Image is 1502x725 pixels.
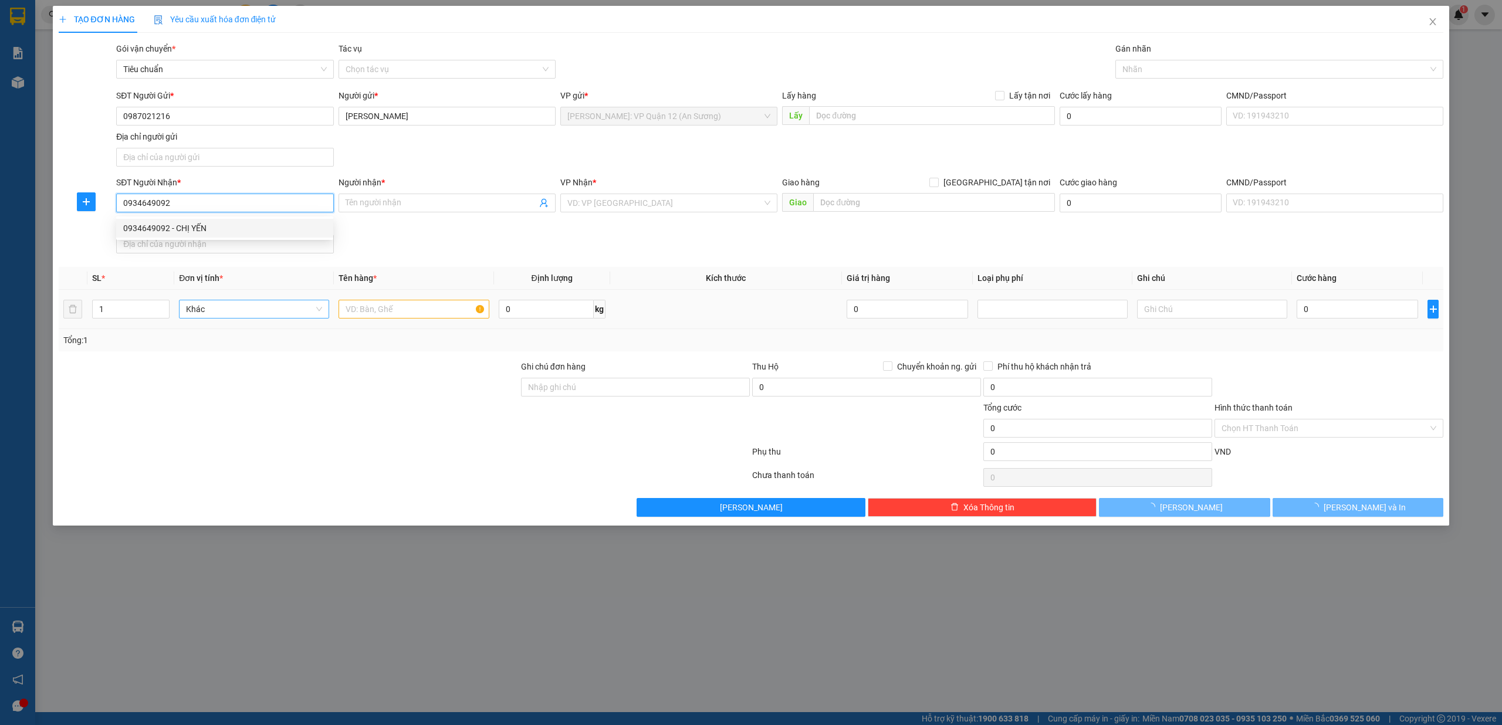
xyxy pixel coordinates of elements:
input: Địa chỉ của người gửi [116,148,333,167]
label: Ghi chú đơn hàng [521,362,586,371]
span: loading [1147,503,1160,511]
span: kg [594,300,605,319]
label: Gán nhãn [1115,44,1151,53]
span: [PERSON_NAME] [1160,501,1223,514]
span: delete [950,503,959,512]
span: Đơn vị tính [179,273,223,283]
span: Lấy [782,106,809,125]
span: Giao [782,193,813,212]
span: Kích thước [706,273,746,283]
button: plus [77,192,96,211]
span: Giá trị hàng [847,273,890,283]
label: Cước giao hàng [1060,178,1117,187]
button: [PERSON_NAME] [1099,498,1270,517]
button: Close [1416,6,1449,39]
span: close [1428,17,1437,26]
input: Dọc đường [813,193,1055,212]
button: plus [1427,300,1439,319]
div: SĐT Người Nhận [116,176,333,189]
span: Yêu cầu xuất hóa đơn điện tử [154,15,276,24]
span: Khác [186,300,322,318]
span: Thu Hộ [752,362,779,371]
div: Người nhận [339,176,556,189]
span: [GEOGRAPHIC_DATA] tận nơi [939,176,1055,189]
span: VND [1215,447,1231,456]
button: deleteXóa Thông tin [868,498,1097,517]
div: 0934649092 - CHỊ YẾN [123,222,326,235]
span: plus [1428,304,1438,314]
span: user-add [539,198,549,208]
span: Giao hàng [782,178,820,187]
span: Lấy tận nơi [1004,89,1055,102]
label: Tác vụ [339,44,362,53]
span: [PERSON_NAME] và In [1324,501,1406,514]
th: Loại phụ phí [973,267,1132,290]
div: Phụ thu [751,445,982,466]
input: Cước lấy hàng [1060,107,1222,126]
input: Ghi Chú [1137,300,1287,319]
span: Tên hàng [339,273,377,283]
div: SĐT Người Gửi [116,89,333,102]
div: VP gửi [560,89,777,102]
span: Phí thu hộ khách nhận trả [993,360,1096,373]
div: Người gửi [339,89,556,102]
span: SL [92,273,102,283]
div: 0934649092 - CHỊ YẾN [116,219,333,238]
input: Địa chỉ của người nhận [116,235,333,253]
input: Cước giao hàng [1060,194,1222,212]
input: Dọc đường [809,106,1055,125]
span: Cước hàng [1297,273,1337,283]
input: Ghi chú đơn hàng [521,378,750,397]
span: TẠO ĐƠN HÀNG [59,15,135,24]
span: loading [1311,503,1324,511]
span: Chuyển khoản ng. gửi [892,360,981,373]
input: VD: Bàn, Ghế [339,300,489,319]
div: Chưa thanh toán [751,469,982,489]
span: Hồ Chí Minh: VP Quận 12 (An Sương) [567,107,770,125]
input: 0 [847,300,968,319]
div: CMND/Passport [1226,176,1443,189]
span: plus [59,15,67,23]
span: Tổng cước [983,403,1021,412]
button: [PERSON_NAME] và In [1273,498,1444,517]
img: icon [154,15,163,25]
span: plus [77,197,95,206]
div: Địa chỉ người gửi [116,130,333,143]
span: VP Nhận [560,178,593,187]
strong: BIÊN NHẬN VẬN CHUYỂN BẢO AN EXPRESS [6,17,178,44]
label: Cước lấy hàng [1060,91,1112,100]
span: [PHONE_NUMBER] - [DOMAIN_NAME] [8,70,178,114]
span: [PERSON_NAME] [720,501,783,514]
div: Tổng: 1 [63,334,579,347]
th: Ghi chú [1132,267,1292,290]
span: Định lượng [531,273,572,283]
span: Tiêu chuẩn [123,60,326,78]
button: delete [63,300,82,319]
span: Gói vận chuyển [116,44,175,53]
span: Lấy hàng [782,91,816,100]
strong: (Công Ty TNHH Chuyển Phát Nhanh Bảo An - MST: 0109597835) [5,48,180,66]
label: Hình thức thanh toán [1215,403,1293,412]
button: [PERSON_NAME] [637,498,865,517]
span: Xóa Thông tin [963,501,1014,514]
div: CMND/Passport [1226,89,1443,102]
